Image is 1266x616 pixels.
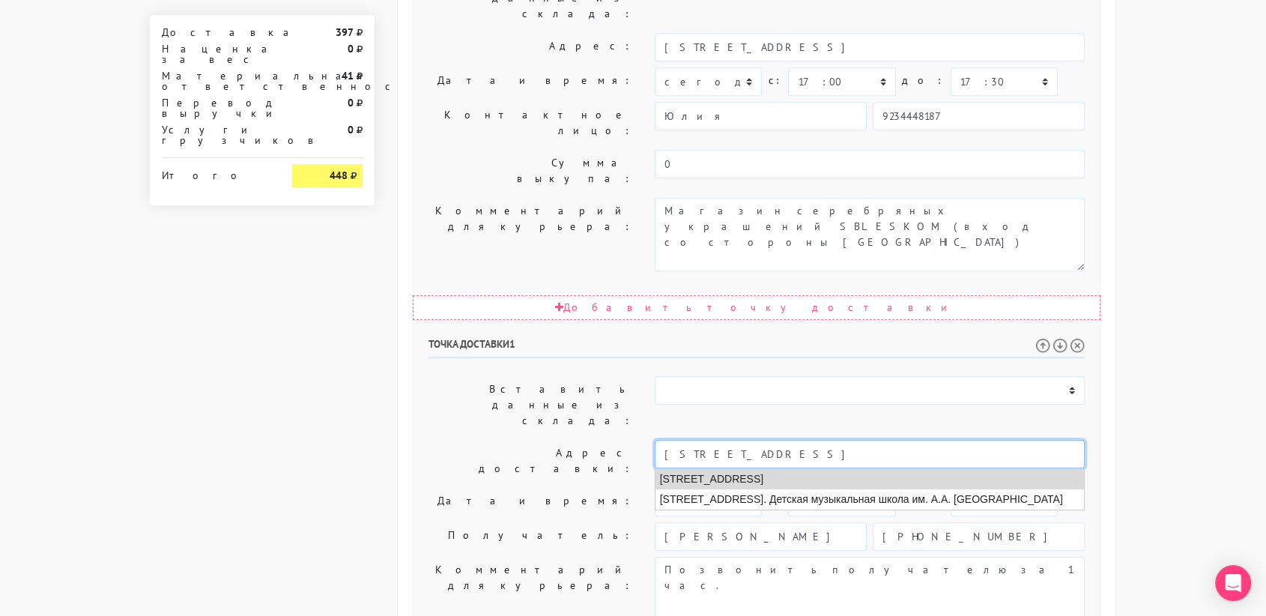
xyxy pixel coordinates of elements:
[428,338,1085,358] h6: Точка доставки
[873,102,1085,130] input: Телефон
[655,489,1085,510] li: [STREET_ADDRESS]. Детская музыкальная школа им. А.А. [GEOGRAPHIC_DATA]
[873,522,1085,551] input: Телефон
[655,522,867,551] input: Имя
[151,124,281,145] div: Услуги грузчиков
[151,97,281,118] div: Перевод выручки
[151,43,281,64] div: Наценка за вес
[151,27,281,37] div: Доставка
[417,33,643,61] label: Адрес:
[417,440,643,482] label: Адрес доставки:
[348,96,354,109] strong: 0
[417,376,643,434] label: Вставить данные из склада:
[413,295,1100,320] div: Добавить точку доставки
[342,69,354,82] strong: 41
[417,522,643,551] label: Получатель:
[348,123,354,136] strong: 0
[348,42,354,55] strong: 0
[162,164,270,181] div: Итого
[417,150,643,192] label: Сумма выкупа:
[1215,565,1251,601] div: Open Intercom Messenger
[509,337,515,351] span: 1
[768,67,782,94] label: c:
[655,102,867,130] input: Имя
[417,198,643,271] label: Комментарий для курьера:
[902,67,945,94] label: до:
[417,67,643,96] label: Дата и время:
[330,169,348,182] strong: 448
[417,102,643,144] label: Контактное лицо:
[417,488,643,516] label: Дата и время:
[151,70,281,91] div: Материальная ответственность
[655,469,1085,489] li: [STREET_ADDRESS]
[336,25,354,39] strong: 397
